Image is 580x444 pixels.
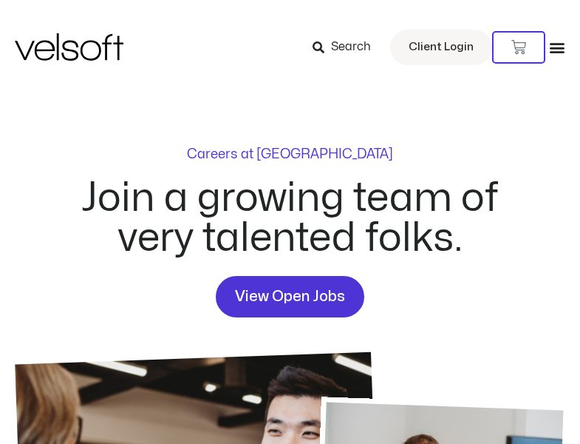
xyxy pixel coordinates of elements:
[549,39,565,55] div: Menu Toggle
[216,276,364,317] a: View Open Jobs
[313,35,381,60] a: Search
[187,148,393,161] p: Careers at [GEOGRAPHIC_DATA]
[390,30,492,65] a: Client Login
[15,33,123,61] img: Velsoft Training Materials
[409,38,474,57] span: Client Login
[331,38,371,57] span: Search
[235,285,345,309] span: View Open Jobs
[64,178,516,258] h2: Join a growing team of very talented folks.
